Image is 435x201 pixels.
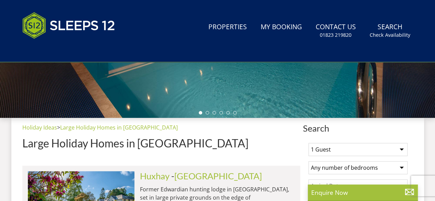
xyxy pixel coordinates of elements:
[367,20,413,42] a: SearchCheck Availability
[57,124,60,131] span: >
[22,8,115,43] img: Sleeps 12
[320,32,351,38] small: 01823 219820
[19,47,91,53] iframe: Customer reviews powered by Trustpilot
[311,188,414,197] p: Enquire Now
[370,32,410,38] small: Check Availability
[174,171,262,181] a: [GEOGRAPHIC_DATA]
[206,20,250,35] a: Properties
[140,171,170,181] a: Huxhay
[308,179,407,192] input: Arrival Date
[303,123,413,133] span: Search
[313,20,359,42] a: Contact Us01823 219820
[171,171,262,181] span: -
[60,124,178,131] a: Large Holiday Homes in [GEOGRAPHIC_DATA]
[22,124,57,131] a: Holiday Ideas
[22,137,300,149] h1: Large Holiday Homes in [GEOGRAPHIC_DATA]
[258,20,305,35] a: My Booking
